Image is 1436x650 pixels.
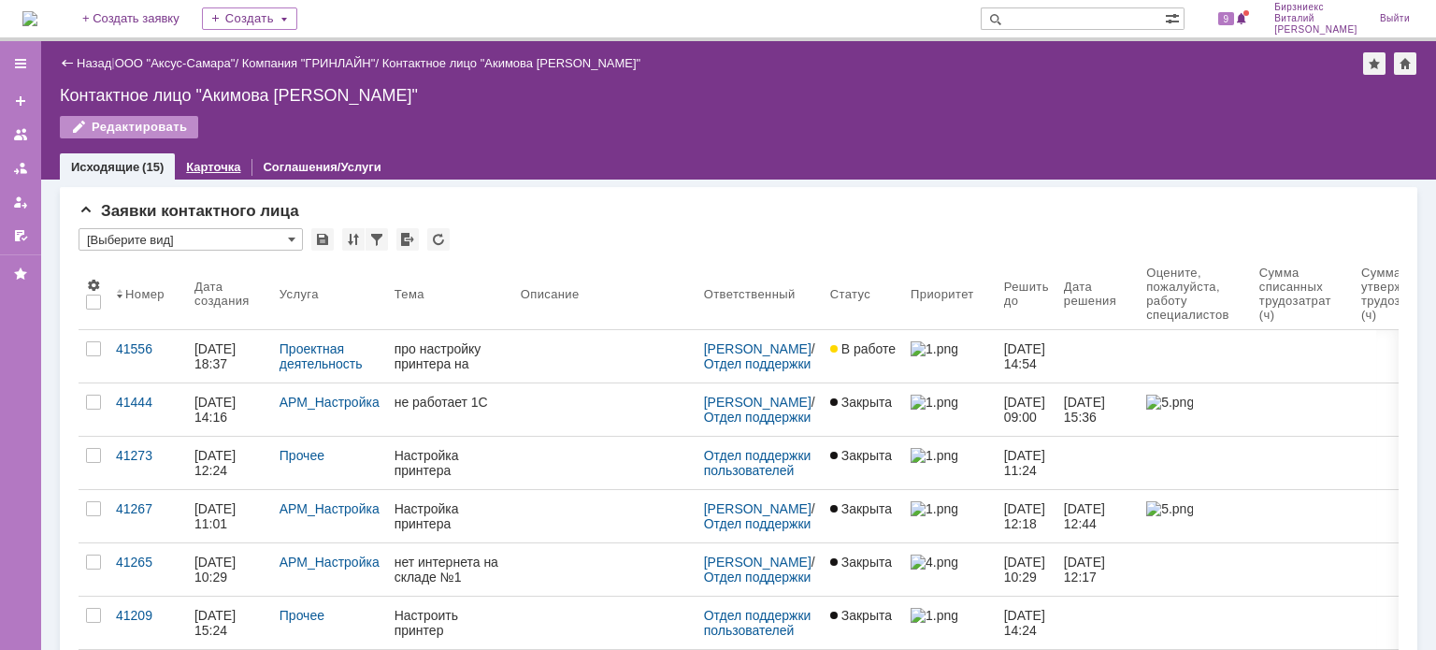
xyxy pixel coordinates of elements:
[1064,555,1109,585] div: [DATE] 12:17
[911,501,957,516] img: 1.png
[125,287,165,301] div: Номер
[823,490,903,542] a: Закрыта
[280,501,380,516] a: АРМ_Настройка
[704,287,796,301] div: Ответственный
[186,160,240,174] a: Карточка
[187,543,272,596] a: [DATE] 10:29
[1064,395,1109,425] div: [DATE] 15:36
[79,202,299,220] span: Заявки контактного лица
[272,258,387,330] th: Услуга
[395,608,506,638] div: Настроить принтер
[77,56,111,70] a: Назад
[395,341,506,371] div: про настройку принтера на рабочем столе [PERSON_NAME] [PERSON_NAME].
[1139,383,1252,436] a: 5.png
[280,341,363,371] a: Проектная деятельность
[1004,608,1049,638] span: [DATE] 14:24
[280,395,380,410] a: АРМ_Настройка
[704,570,815,599] a: Отдел поддержки пользователей
[830,448,892,463] span: Закрыта
[704,341,811,356] a: [PERSON_NAME]
[395,501,506,531] div: Настройка принтера
[704,501,815,531] div: /
[187,490,272,542] a: [DATE] 11:01
[115,56,242,70] div: /
[116,448,179,463] div: 41273
[830,608,892,623] span: Закрыта
[823,330,903,383] a: В работе
[823,437,903,489] a: Закрыта
[108,597,187,649] a: 41209
[280,448,324,463] a: Прочее
[111,55,114,69] div: |
[830,395,892,410] span: Закрыта
[1056,258,1139,330] th: Дата решения
[280,555,380,570] a: АРМ_Настройка
[911,608,957,623] img: 1.png
[903,437,997,489] a: 1.png
[194,555,239,585] div: [DATE] 10:29
[911,287,974,301] div: Приоритет
[187,330,272,383] a: [DATE] 18:37
[823,258,903,330] th: Статус
[116,608,179,623] div: 41209
[911,341,957,356] img: 1.png
[1146,266,1229,322] div: Oцените, пожалуйста, работу специалистов
[427,228,450,251] div: Обновлять список
[387,597,513,649] a: Настроить принтер
[342,228,365,251] div: Сортировка...
[1274,13,1357,24] span: Виталий
[1004,448,1049,478] span: [DATE] 11:24
[194,608,239,638] div: [DATE] 15:24
[395,287,424,301] div: Тема
[1363,52,1386,75] div: Добавить в избранное
[521,287,580,301] div: Описание
[242,56,382,70] div: /
[1146,501,1193,516] img: 5.png
[108,543,187,596] a: 41265
[903,597,997,649] a: 1.png
[911,395,957,410] img: 1.png
[911,555,957,570] img: 4.png
[1274,24,1357,36] span: [PERSON_NAME]
[22,11,37,26] a: Перейти на домашнюю страницу
[997,543,1056,596] a: [DATE] 10:29
[1056,543,1139,596] a: [DATE] 12:17
[704,395,811,410] a: [PERSON_NAME]
[60,86,1417,105] div: Контактное лицо "Акимова [PERSON_NAME]"
[903,543,997,596] a: 4.png
[704,356,815,386] a: Отдел поддержки пользователей
[997,597,1056,649] a: [DATE] 14:24
[6,153,36,183] a: Заявки в моей ответственности
[1165,8,1184,26] span: Расширенный поиск
[6,187,36,217] a: Мои заявки
[830,287,870,301] div: Статус
[1274,2,1357,13] span: Бирзниекс
[1139,490,1252,542] a: 5.png
[187,597,272,649] a: [DATE] 15:24
[704,608,815,638] a: Отдел поддержки пользователей
[911,448,957,463] img: 1.png
[1004,341,1049,371] span: [DATE] 14:54
[194,280,250,308] div: Дата создания
[108,437,187,489] a: 41273
[1139,258,1252,330] th: Oцените, пожалуйста, работу специалистов
[108,490,187,542] a: 41267
[194,395,239,425] div: [DATE] 14:16
[6,86,36,116] a: Создать заявку
[903,490,997,542] a: 1.png
[997,383,1056,436] a: [DATE] 09:00
[242,56,376,70] a: Компания "ГРИНЛАЙН"
[387,490,513,542] a: Настройка принтера
[387,383,513,436] a: не работает 1С
[696,258,823,330] th: Ответственный
[704,555,811,570] a: [PERSON_NAME]
[366,228,388,251] div: Фильтрация...
[704,395,815,425] div: /
[1004,555,1049,585] span: [DATE] 10:29
[71,160,139,174] a: Исходящие
[903,383,997,436] a: 1.png
[1146,395,1193,410] img: 5.png
[396,228,419,251] div: Экспорт списка
[187,258,272,330] th: Дата создания
[108,258,187,330] th: Номер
